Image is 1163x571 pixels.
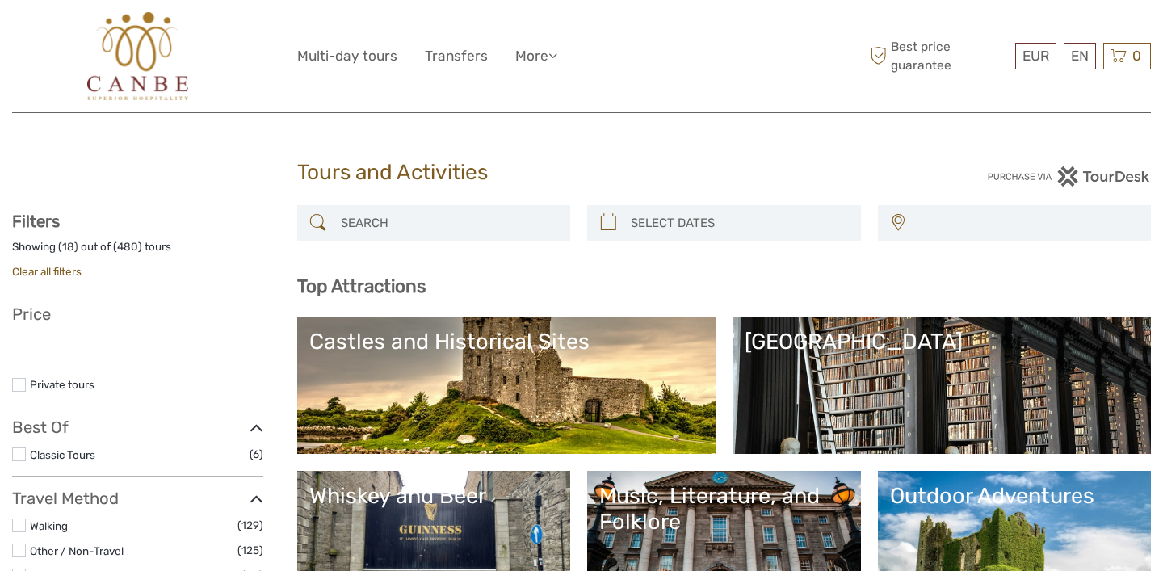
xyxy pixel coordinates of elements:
[297,160,867,186] h1: Tours and Activities
[250,445,263,464] span: (6)
[12,212,60,231] strong: Filters
[30,448,95,461] a: Classic Tours
[515,44,557,68] a: More
[297,275,426,297] b: Top Attractions
[334,209,563,237] input: SEARCH
[30,519,68,532] a: Walking
[309,329,703,442] a: Castles and Historical Sites
[12,239,263,264] div: Showing ( ) out of ( ) tours
[624,209,853,237] input: SELECT DATES
[1064,43,1096,69] div: EN
[297,44,397,68] a: Multi-day tours
[117,239,138,254] label: 480
[890,483,1140,509] div: Outdoor Adventures
[237,541,263,560] span: (125)
[12,418,263,437] h3: Best Of
[237,516,263,535] span: (129)
[62,239,74,254] label: 18
[867,38,1012,73] span: Best price guarantee
[425,44,488,68] a: Transfers
[745,329,1139,355] div: [GEOGRAPHIC_DATA]
[12,265,82,278] a: Clear all filters
[309,483,559,509] div: Whiskey and Beer
[30,378,94,391] a: Private tours
[309,329,703,355] div: Castles and Historical Sites
[30,544,124,557] a: Other / Non-Travel
[87,12,188,100] img: 602-0fc6e88d-d366-4c1d-ad88-b45bd91116e8_logo_big.jpg
[987,166,1151,187] img: PurchaseViaTourDesk.png
[12,489,263,508] h3: Travel Method
[12,304,263,324] h3: Price
[1022,48,1049,64] span: EUR
[745,329,1139,442] a: [GEOGRAPHIC_DATA]
[1130,48,1144,64] span: 0
[599,483,849,535] div: Music, Literature, and Folklore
